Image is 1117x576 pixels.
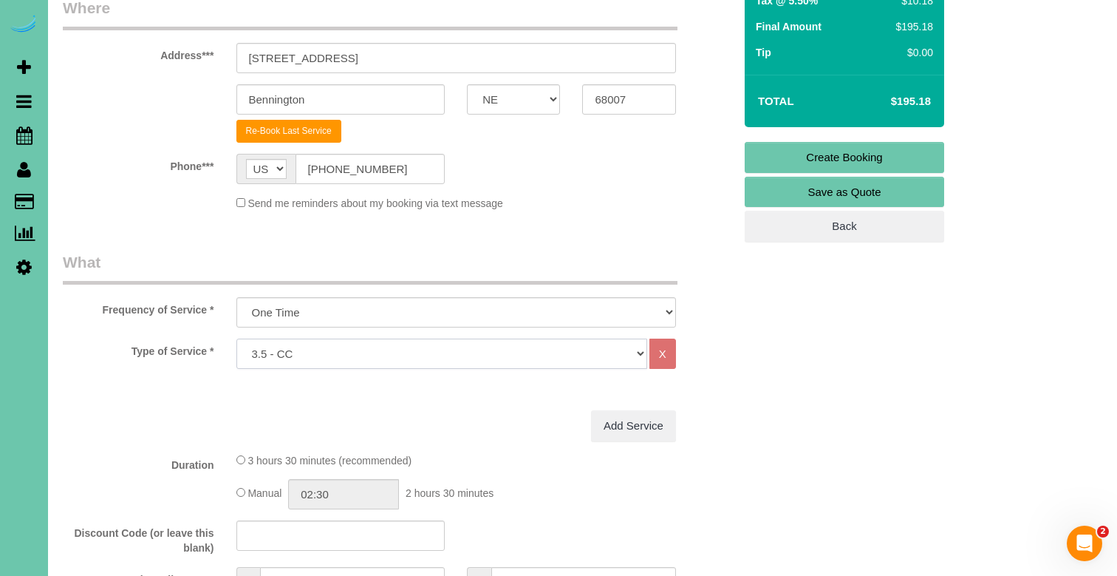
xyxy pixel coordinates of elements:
a: Save as Quote [745,177,944,208]
h4: $195.18 [847,95,931,108]
div: $0.00 [890,45,933,60]
iframe: Intercom live chat [1067,526,1102,561]
a: Create Booking [745,142,944,173]
div: $195.18 [890,19,933,34]
button: Re-Book Last Service [236,120,341,143]
strong: Total [758,95,794,107]
span: Send me reminders about my booking via text message [247,197,503,209]
a: Add Service [591,410,676,441]
label: Tip [756,45,771,60]
span: 2 [1097,526,1109,538]
a: Back [745,211,944,242]
label: Type of Service * [52,339,225,359]
label: Duration [52,453,225,472]
legend: What [63,251,677,285]
span: 3 hours 30 minutes (recommended) [247,455,411,467]
span: 2 hours 30 minutes [406,487,493,499]
img: Automaid Logo [9,15,38,35]
label: Final Amount [756,19,821,34]
label: Discount Code (or leave this blank) [52,521,225,555]
label: Frequency of Service * [52,297,225,317]
span: Manual [247,487,281,499]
